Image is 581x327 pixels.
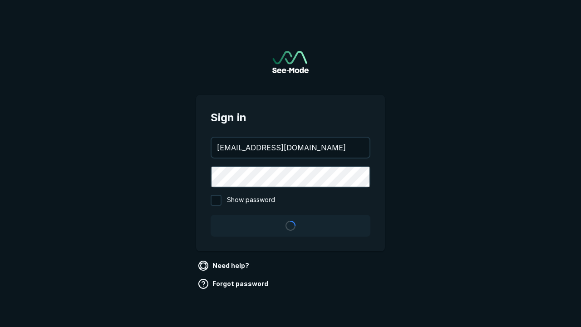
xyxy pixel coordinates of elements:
span: Show password [227,195,275,206]
a: Go to sign in [272,51,309,73]
a: Forgot password [196,277,272,291]
img: See-Mode Logo [272,51,309,73]
span: Sign in [211,109,370,126]
input: your@email.com [212,138,369,158]
a: Need help? [196,258,253,273]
